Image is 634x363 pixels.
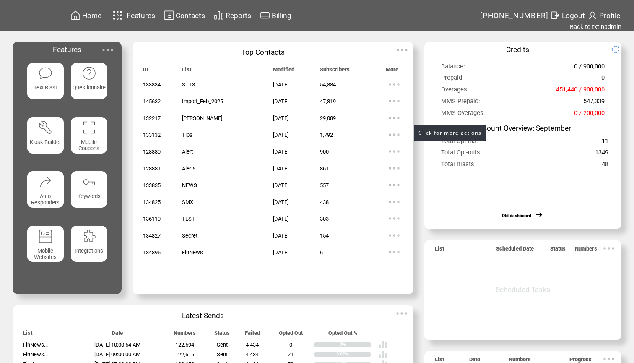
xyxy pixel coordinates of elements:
span: 54,884 [320,81,336,88]
span: 145632 [143,98,161,104]
a: Old dashboard [502,213,531,218]
span: 136110 [143,216,161,222]
span: 133132 [143,132,161,138]
span: 0 / 900,000 [574,63,605,74]
span: 122,594 [175,342,194,348]
span: Import_Feb_2025 [182,98,223,104]
span: [DATE] [273,232,288,239]
span: 132217 [143,115,161,121]
img: auto-responders.svg [38,175,53,189]
img: ellypsis.svg [386,126,403,143]
span: 48 [602,160,608,172]
span: [DATE] [273,132,288,138]
span: Integrations [75,248,103,254]
img: ellypsis.svg [386,110,403,126]
span: Click for more actions [418,129,481,136]
span: Total Opt-ins: [441,137,478,149]
img: ellypsis.svg [386,160,403,177]
span: Home [82,11,101,20]
span: MMS Overages: [441,109,485,120]
span: [DATE] [273,81,288,88]
span: Total Blasts: [441,160,476,172]
span: 1349 [595,149,608,160]
span: Contacts [176,11,205,20]
span: Mobile Coupons [78,139,99,151]
span: [DATE] [273,216,288,222]
img: keywords.svg [82,175,96,189]
span: 0 [289,342,292,348]
span: 4,434 [246,342,259,348]
span: Sent [217,351,228,358]
span: FinNews [182,249,203,256]
img: poll%20-%20white.svg [378,350,387,359]
span: 134825 [143,199,161,205]
a: Integrations [71,226,107,273]
a: Contacts [163,9,206,22]
span: Total Opt-outs: [441,149,482,160]
span: [DATE] [273,249,288,256]
span: Latest Sends [182,311,224,320]
span: NEWS [182,182,197,188]
span: [DATE] 10:00:54 AM [94,342,140,348]
span: Profile [599,11,620,20]
span: FinNews... [23,342,48,348]
span: Features [127,11,155,20]
img: ellypsis.svg [386,193,403,210]
span: 128880 [143,149,161,155]
span: Prepaid: [441,74,464,85]
img: ellypsis.svg [600,240,617,257]
img: text-blast.svg [38,66,53,81]
img: poll%20-%20white.svg [378,340,387,349]
img: ellypsis.svg [386,244,403,261]
img: ellypsis.svg [386,227,403,244]
span: Numbers [575,245,597,256]
a: Mobile Websites [27,226,64,273]
span: [DATE] [273,149,288,155]
span: 557 [320,182,329,188]
span: Scheduled Date [496,245,534,256]
span: List [435,245,444,256]
span: Top Contacts [242,48,285,56]
a: Back to txtinadmin [570,23,621,31]
span: 134896 [143,249,161,256]
a: Kiosk Builder [27,117,64,164]
span: 6 [320,249,323,256]
span: SMX [182,199,193,205]
img: ellypsis.svg [386,177,403,193]
span: MMS Prepaid: [441,97,480,109]
span: Scheduled Tasks [496,285,550,294]
img: ellypsis.svg [99,42,116,58]
img: ellypsis.svg [386,210,403,227]
span: 0 [601,74,605,85]
span: Features [53,45,81,54]
a: Mobile Coupons [71,117,107,164]
span: 134827 [143,232,161,239]
span: Balance: [441,63,465,74]
a: Logout [549,9,586,22]
a: Text Blast [27,63,64,110]
span: TEST [182,216,195,222]
span: [DATE] [273,182,288,188]
span: [DATE] [273,98,288,104]
span: 21 [288,351,294,358]
span: [DATE] [273,199,288,205]
span: 303 [320,216,329,222]
span: 133834 [143,81,161,88]
span: Alert [182,149,193,155]
span: Date [112,330,123,340]
span: Account Overview: September [475,124,571,132]
span: Text Blast [34,84,57,91]
span: 133835 [143,182,161,188]
a: Reports [213,9,252,22]
span: 861 [320,165,329,172]
span: Status [550,245,566,256]
a: Keywords [71,171,107,218]
img: ellypsis.svg [386,76,403,93]
span: FinNews... [23,351,48,358]
span: Overages: [441,86,469,97]
img: ellypsis.svg [386,143,403,160]
span: List [23,330,32,340]
a: Home [69,9,103,22]
span: Status [214,330,230,340]
span: STT3 [182,81,195,88]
